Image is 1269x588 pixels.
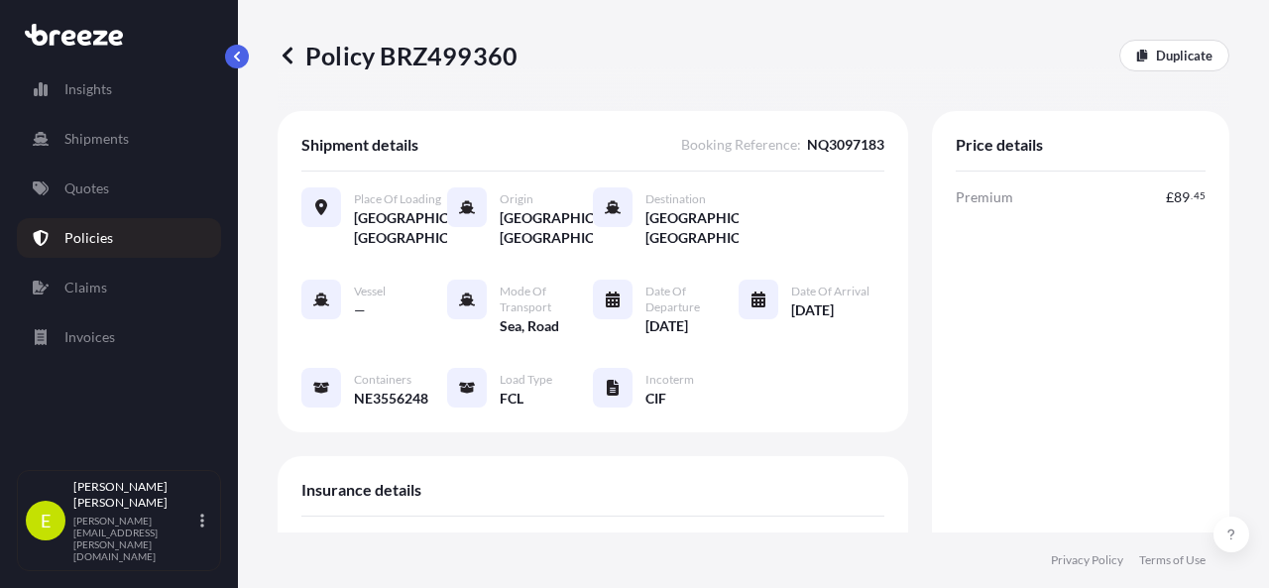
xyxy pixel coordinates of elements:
[278,40,518,71] p: Policy BRZ499360
[354,389,428,409] span: NE3556248
[1174,190,1190,204] span: 89
[64,327,115,347] p: Invoices
[645,191,706,207] span: Destination
[791,284,869,299] span: Date of Arrival
[17,169,221,208] a: Quotes
[791,300,834,320] span: [DATE]
[1191,192,1193,199] span: .
[17,119,221,159] a: Shipments
[645,208,739,248] span: [GEOGRAPHIC_DATA], [GEOGRAPHIC_DATA]
[17,268,221,307] a: Claims
[1051,552,1123,568] a: Privacy Policy
[1119,40,1229,71] a: Duplicate
[956,187,1013,207] span: Premium
[64,79,112,99] p: Insights
[41,511,51,530] span: E
[807,135,884,155] span: NQ3097183
[1156,46,1212,65] p: Duplicate
[1194,192,1206,199] span: 45
[354,300,366,320] span: —
[354,284,386,299] span: Vessel
[1139,552,1206,568] a: Terms of Use
[500,191,533,207] span: Origin
[354,372,411,388] span: Containers
[681,135,801,155] span: Booking Reference :
[354,208,447,248] span: [GEOGRAPHIC_DATA], [GEOGRAPHIC_DATA]
[17,317,221,357] a: Invoices
[354,191,441,207] span: Place of Loading
[73,515,196,562] p: [PERSON_NAME][EMAIL_ADDRESS][PERSON_NAME][DOMAIN_NAME]
[17,69,221,109] a: Insights
[301,480,421,500] span: Insurance details
[73,479,196,511] p: [PERSON_NAME] [PERSON_NAME]
[645,284,739,315] span: Date of Departure
[1166,190,1174,204] span: £
[64,178,109,198] p: Quotes
[645,316,688,336] span: [DATE]
[500,316,559,336] span: Sea, Road
[17,218,221,258] a: Policies
[500,389,523,409] span: FCL
[64,278,107,297] p: Claims
[500,372,552,388] span: Load Type
[645,372,694,388] span: Incoterm
[500,208,593,248] span: [GEOGRAPHIC_DATA], [GEOGRAPHIC_DATA]
[645,389,666,409] span: CIF
[500,284,593,315] span: Mode of Transport
[956,135,1043,155] span: Price details
[64,228,113,248] p: Policies
[64,129,129,149] p: Shipments
[301,135,418,155] span: Shipment details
